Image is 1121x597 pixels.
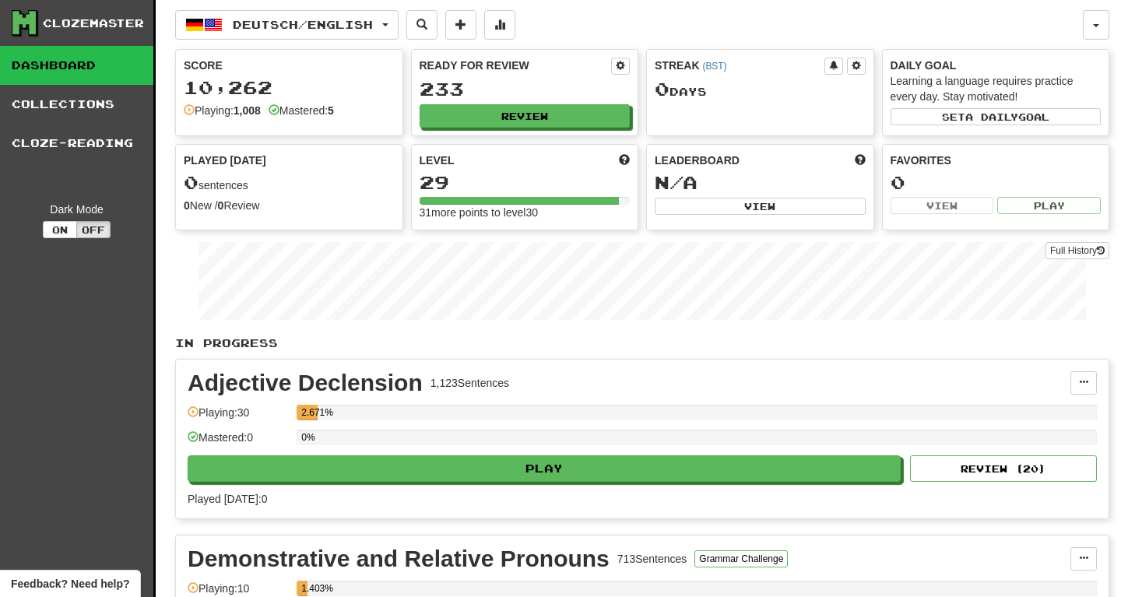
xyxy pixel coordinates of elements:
a: Full History [1045,242,1109,259]
button: On [43,221,77,238]
span: 0 [655,78,669,100]
div: Adjective Declension [188,371,423,395]
button: Search sentences [406,10,438,40]
div: 29 [420,173,631,192]
button: Play [188,455,901,482]
button: Seta dailygoal [891,108,1102,125]
a: (BST) [702,61,726,72]
span: Score more points to level up [619,153,630,168]
strong: 0 [218,199,224,212]
span: Leaderboard [655,153,740,168]
button: Review [420,104,631,128]
button: Add sentence to collection [445,10,476,40]
div: 10,262 [184,78,395,97]
span: Deutsch / English [233,18,373,31]
button: More stats [484,10,515,40]
button: View [891,197,994,214]
div: Streak [655,58,824,73]
div: 31 more points to level 30 [420,205,631,220]
span: This week in points, UTC [855,153,866,168]
button: Grammar Challenge [694,550,788,567]
span: Level [420,153,455,168]
div: 1.403% [301,581,307,596]
div: 2.671% [301,405,318,420]
div: 1,123 Sentences [430,375,509,391]
div: Playing: [184,103,261,118]
div: sentences [184,173,395,193]
button: Review (20) [910,455,1097,482]
div: Mastered: 0 [188,430,289,455]
span: a daily [965,111,1018,122]
div: Daily Goal [891,58,1102,73]
div: Clozemaster [43,16,144,31]
div: Ready for Review [420,58,612,73]
span: 0 [184,171,199,193]
strong: 1,008 [234,104,261,117]
strong: 0 [184,199,190,212]
div: Score [184,58,395,73]
button: Play [997,197,1101,214]
div: Mastered: [269,103,334,118]
button: View [655,198,866,215]
div: Demonstrative and Relative Pronouns [188,547,610,571]
div: 0 [891,173,1102,192]
span: Open feedback widget [11,576,129,592]
span: N/A [655,171,698,193]
div: 713 Sentences [617,551,687,567]
button: Off [76,221,111,238]
div: New / Review [184,198,395,213]
span: Played [DATE] [184,153,266,168]
button: Deutsch/English [175,10,399,40]
div: Dark Mode [12,202,142,217]
div: Day s [655,79,866,100]
div: Favorites [891,153,1102,168]
p: In Progress [175,335,1109,351]
div: Playing: 30 [188,405,289,430]
span: Played [DATE]: 0 [188,493,267,505]
div: 233 [420,79,631,99]
strong: 5 [328,104,334,117]
div: Learning a language requires practice every day. Stay motivated! [891,73,1102,104]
